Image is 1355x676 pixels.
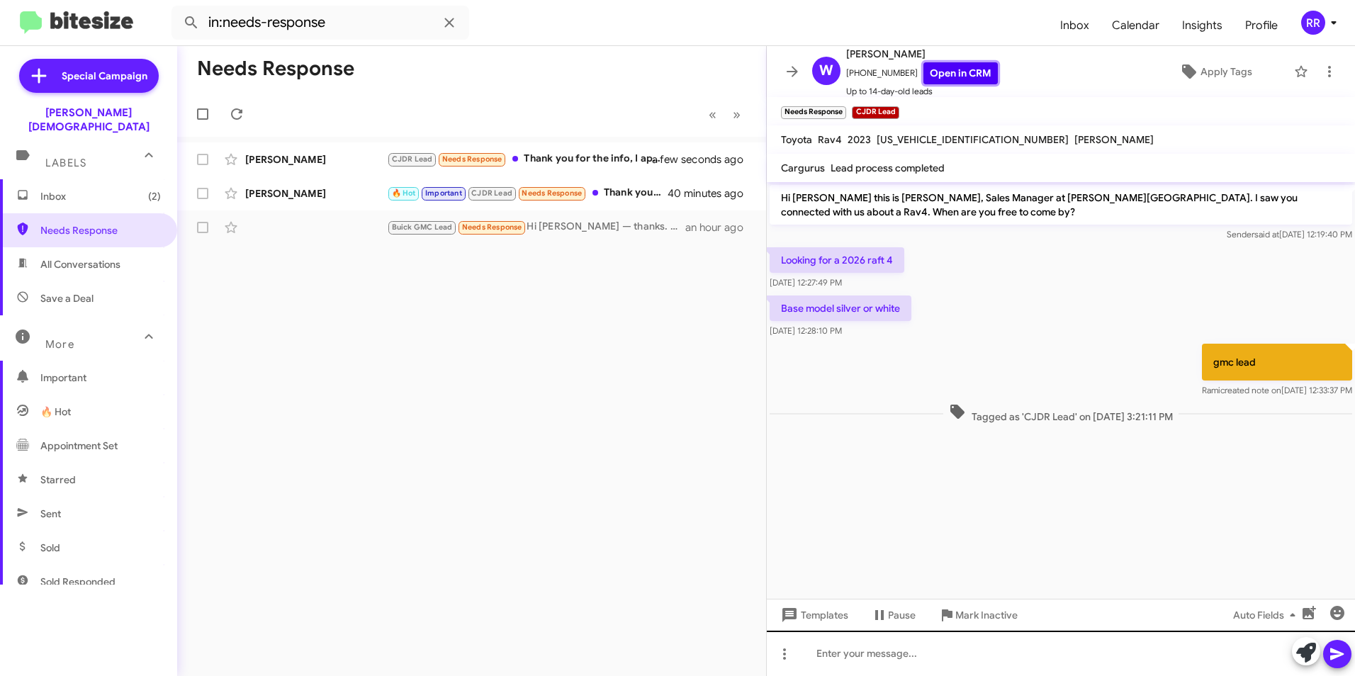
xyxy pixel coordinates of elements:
a: Open in CRM [923,62,998,84]
div: [PERSON_NAME] [245,186,387,201]
span: [PERSON_NAME] [846,45,998,62]
small: Needs Response [781,106,846,119]
span: Rav4 [818,133,842,146]
span: Save a Deal [40,291,94,305]
span: 2023 [848,133,871,146]
span: Needs Response [442,154,502,164]
a: Insights [1171,5,1234,46]
span: Mark Inactive [955,602,1018,628]
span: Appointment Set [40,439,118,453]
div: Thank you for the info, I appreciate it. Let me know if there's a possibility of getting the pric... [387,151,670,167]
span: Buick GMC Lead [392,222,453,232]
span: CJDR Lead [471,188,512,198]
button: RR [1289,11,1339,35]
span: Important [425,188,462,198]
span: [DATE] 12:27:49 PM [770,277,842,288]
div: 40 minutes ago [670,186,755,201]
span: « [709,106,716,123]
span: Tagged as 'CJDR Lead' on [DATE] 3:21:11 PM [943,403,1179,424]
span: Sold [40,541,60,555]
span: Sent [40,507,61,521]
span: Auto Fields [1233,602,1301,628]
span: Apply Tags [1201,59,1252,84]
button: Previous [700,100,725,129]
span: (2) [148,189,161,203]
span: More [45,338,74,351]
span: Pause [888,602,916,628]
p: Looking for a 2026 raft 4 [770,247,904,273]
span: Needs Response [522,188,582,198]
span: Inbox [40,189,161,203]
span: Sender [DATE] 12:19:40 PM [1227,229,1352,240]
span: CJDR Lead [392,154,433,164]
span: Needs Response [462,222,522,232]
small: CJDR Lead [852,106,899,119]
a: Profile [1234,5,1289,46]
span: 🔥 Hot [40,405,71,419]
span: Lead process completed [831,162,945,174]
span: All Conversations [40,257,120,271]
span: created note on [1220,385,1281,395]
div: an hour ago [685,220,755,235]
button: Templates [767,602,860,628]
div: RR [1301,11,1325,35]
span: [DATE] 12:28:10 PM [770,325,842,336]
span: Starred [40,473,76,487]
div: a few seconds ago [670,152,755,167]
span: » [733,106,741,123]
a: Special Campaign [19,59,159,93]
button: Auto Fields [1222,602,1312,628]
a: Inbox [1049,5,1101,46]
p: Hi [PERSON_NAME] this is [PERSON_NAME], Sales Manager at [PERSON_NAME][GEOGRAPHIC_DATA]. I saw yo... [770,185,1352,225]
span: Rami [DATE] 12:33:37 PM [1202,385,1352,395]
span: 🔥 Hot [392,188,416,198]
span: Labels [45,157,86,169]
p: Base model silver or white [770,295,911,321]
p: gmc lead [1202,344,1352,381]
span: Important [40,371,161,385]
h1: Needs Response [197,57,354,80]
div: Hi [PERSON_NAME] — thanks. Please email a short written out‑the‑door total to [EMAIL_ADDRESS][DOM... [387,219,685,235]
a: Calendar [1101,5,1171,46]
span: Special Campaign [62,69,147,83]
span: [US_VEHICLE_IDENTIFICATION_NUMBER] [877,133,1069,146]
span: Toyota [781,133,812,146]
span: [PERSON_NAME] [1074,133,1154,146]
span: W [819,60,833,82]
span: Cargurus [781,162,825,174]
div: Thank you for your time [387,185,670,201]
div: [PERSON_NAME] [245,152,387,167]
span: Templates [778,602,848,628]
button: Pause [860,602,927,628]
button: Next [724,100,749,129]
span: Up to 14-day-old leads [846,84,998,98]
span: Needs Response [40,223,161,237]
input: Search [172,6,469,40]
span: Sold Responded [40,575,116,589]
button: Mark Inactive [927,602,1029,628]
span: [PHONE_NUMBER] [846,62,998,84]
span: said at [1254,229,1279,240]
button: Apply Tags [1143,59,1287,84]
nav: Page navigation example [701,100,749,129]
